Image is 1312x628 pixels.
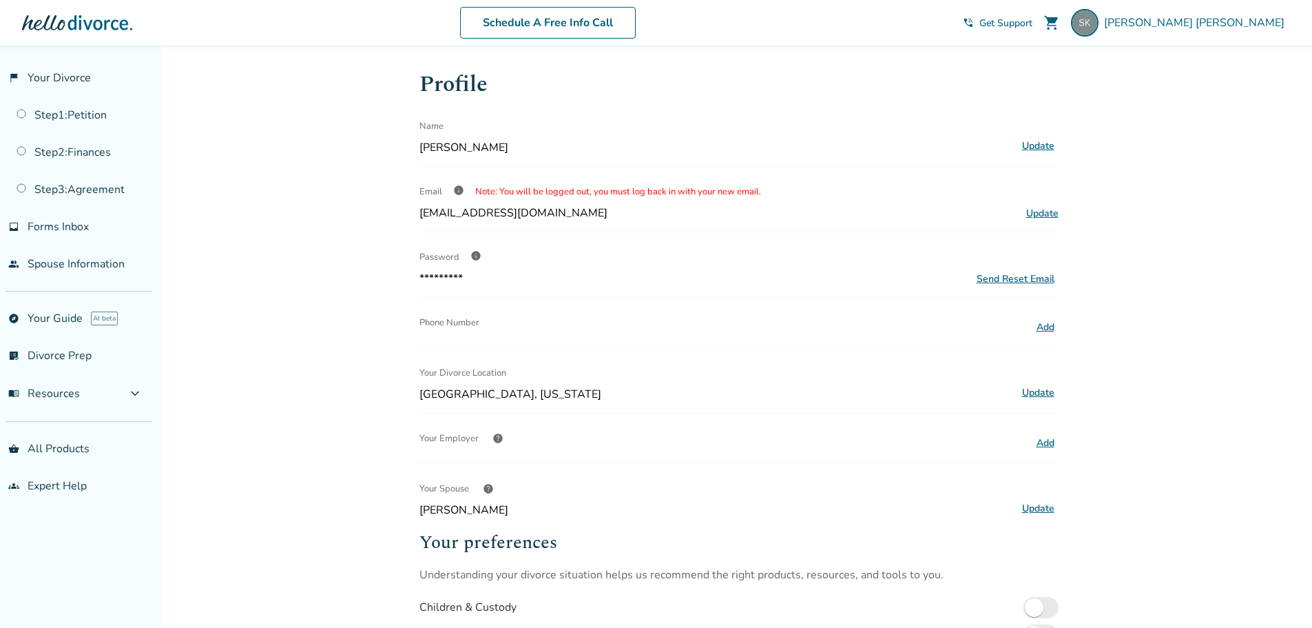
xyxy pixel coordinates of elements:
[475,185,761,198] span: Note: You will be logged out, you must log back in with your new email.
[91,312,118,325] span: AI beta
[419,251,459,263] span: Password
[8,221,19,232] span: inbox
[453,185,464,196] span: info
[419,503,1012,518] span: [PERSON_NAME]
[8,480,19,492] span: groups
[8,388,19,399] span: menu_book
[419,140,1012,155] span: [PERSON_NAME]
[419,600,517,615] div: Children & Custody
[419,112,444,140] span: Name
[8,72,19,83] span: flag_2
[483,483,494,494] span: help
[8,350,19,361] span: list_alt_check
[8,386,80,401] span: Resources
[972,272,1059,286] button: Send Reset Email
[8,259,19,270] span: people
[492,433,503,444] span: help
[419,529,1059,556] h2: Your preferences
[1104,15,1290,30] span: [PERSON_NAME] [PERSON_NAME]
[419,387,1012,402] span: [GEOGRAPHIC_DATA], [US_STATE]
[963,17,1032,30] a: phone_in_talkGet Support
[1071,9,1098,37] img: stevekienlen@yahoo.com
[419,178,1059,205] div: Email
[419,475,469,503] span: Your Spouse
[977,272,1054,285] div: Send Reset Email
[419,567,1059,583] p: Understanding your divorce situation helps us recommend the right products, resources, and tools ...
[1043,14,1060,31] span: shopping_cart
[419,359,506,387] span: Your Divorce Location
[1003,74,1312,628] iframe: Chat Widget
[419,309,479,336] span: Phone Number
[419,68,1059,101] h1: Profile
[963,17,974,28] span: phone_in_talk
[28,219,89,234] span: Forms Inbox
[127,385,143,402] span: expand_more
[8,443,19,454] span: shopping_basket
[460,7,636,39] a: Schedule A Free Info Call
[470,250,481,261] span: info
[8,313,19,324] span: explore
[979,17,1032,30] span: Get Support
[419,205,607,221] span: [EMAIL_ADDRESS][DOMAIN_NAME]
[419,425,479,452] span: Your Employer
